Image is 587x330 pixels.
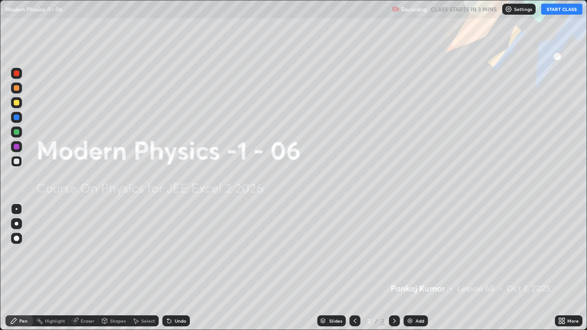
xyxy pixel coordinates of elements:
div: Shapes [110,319,126,323]
div: 2 [380,317,385,325]
p: Modern Physics -1 - 06 [6,5,62,13]
div: Eraser [81,319,94,323]
p: Recording [401,6,427,13]
div: Slides [329,319,342,323]
div: Pen [19,319,28,323]
div: More [567,319,579,323]
div: / [375,318,378,324]
p: Settings [514,7,532,11]
button: START CLASS [541,4,582,15]
h5: CLASS STARTS IN 3 MINS [431,5,497,13]
img: class-settings-icons [505,5,512,13]
div: Add [415,319,424,323]
div: Select [141,319,155,323]
div: Undo [175,319,186,323]
img: add-slide-button [406,317,414,324]
div: 2 [364,318,373,324]
div: Highlight [45,319,65,323]
img: recording.375f2c34.svg [392,5,399,13]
